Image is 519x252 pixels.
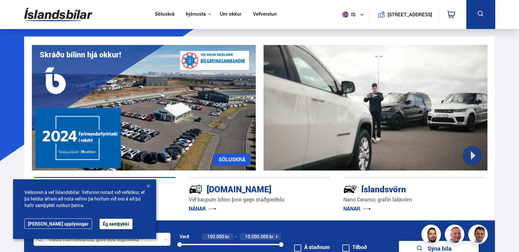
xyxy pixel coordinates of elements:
[189,205,216,212] a: NÁNAR
[343,182,357,196] img: -Svtn6bYgwAsiwNX.svg
[24,218,92,229] a: [PERSON_NAME] upplýsingar
[180,234,189,239] div: Verð
[275,234,278,239] span: +
[253,11,277,18] a: Vefverslun
[100,219,132,229] button: Ég samþykki
[373,5,436,24] a: [STREET_ADDRESS]
[24,189,145,209] span: Velkomin á vef Íslandsbílar. Vefurinn notast við vefkökur, ef þú heldur áfram að nota vefinn þá h...
[294,245,330,250] label: Á staðnum
[269,234,274,239] span: kr.
[390,12,430,17] button: [STREET_ADDRESS]
[343,183,462,194] div: Íslandsvörn
[186,11,206,17] button: Þjónusta
[343,205,371,212] a: NÁNAR
[189,196,330,203] p: Við kaupum bílinn þinn gegn staðgreiðslu
[40,50,121,59] h1: Skráðu bílinn hjá okkur!
[469,226,489,245] img: FbJEzSuNWCJXmdc-.webp
[225,234,230,239] span: kr.
[342,11,348,18] img: svg+xml;base64,PHN2ZyB4bWxucz0iaHR0cDovL3d3dy53My5vcmcvMjAwMC9zdmciIHdpZHRoPSI1MTIiIGhlaWdodD0iNT...
[422,226,442,245] img: nhp88E3Fdnt1Opn2.png
[340,11,356,18] span: is
[342,245,367,250] label: Tilboð
[340,5,369,24] button: is
[446,226,465,245] img: siFngHWaQ9KaOqBr.png
[189,182,202,196] img: tr5P-W3DuiFaO7aO.svg
[189,183,307,194] div: [DOMAIN_NAME]
[24,4,92,25] img: G0Ugv5HjCgRt.svg
[32,45,256,170] img: eKx6w-_Home_640_.png
[220,11,241,18] a: Um okkur
[155,11,174,18] a: Söluskrá
[343,196,485,203] p: Nano Ceramic grafín lakkvörn
[245,233,268,240] span: 10.000.000
[207,233,224,240] span: 100.000
[213,154,251,165] a: SÖLUSKRÁ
